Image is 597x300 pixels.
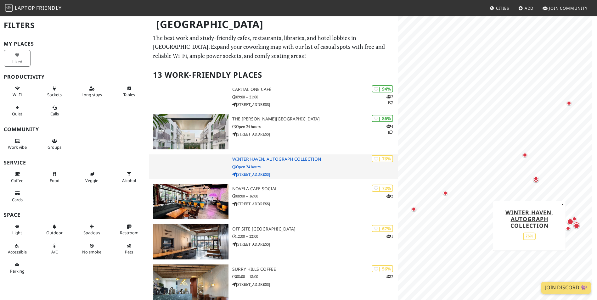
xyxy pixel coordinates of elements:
button: Outdoor [41,221,68,238]
img: LaptopFriendly [5,4,13,12]
h3: Space [4,212,145,218]
a: Join Community [540,3,590,14]
div: Map marker [532,175,540,182]
h3: Capital One Café [232,87,398,92]
button: Tables [116,83,143,100]
p: [STREET_ADDRESS] [232,241,398,247]
img: Novela Cafe Social [153,184,228,219]
span: Smoke free [82,249,101,255]
span: Veggie [85,178,98,183]
button: Calls [41,103,68,119]
button: A/C [41,241,68,257]
p: [STREET_ADDRESS] [232,201,398,207]
h3: Community [4,126,145,132]
button: Wi-Fi [4,83,31,100]
p: 12:00 – 22:00 [232,233,398,239]
p: [STREET_ADDRESS] [232,281,398,287]
button: Restroom [116,221,143,238]
p: Open 24 hours [232,164,398,170]
p: [STREET_ADDRESS] [232,131,398,137]
button: Close popup [560,201,566,208]
span: Video/audio calls [50,111,59,117]
p: 08:00 – 16:00 [232,193,398,199]
span: Friendly [36,4,61,11]
h3: OFF SITE [GEOGRAPHIC_DATA] [232,226,398,232]
div: | 76% [372,155,393,162]
h3: Service [4,160,145,166]
button: Pets [116,241,143,257]
span: Coffee [11,178,23,183]
div: Map marker [442,189,449,197]
h3: Winter Haven, Autograph Collection [232,157,398,162]
button: Work vibe [4,136,31,153]
a: Novela Cafe Social | 72% 2 Novela Cafe Social 08:00 – 16:00 [STREET_ADDRESS] [149,184,398,219]
h3: Productivity [4,74,145,80]
img: Surry Hills Coffee [153,264,228,300]
p: 08:00 – 18:00 [232,274,398,280]
p: 2 [386,274,393,280]
h2: Filters [4,16,145,35]
span: Credit cards [12,197,23,203]
span: Air conditioned [51,249,58,255]
span: Outdoor area [46,230,63,236]
h1: [GEOGRAPHIC_DATA] [151,16,397,33]
span: Cities [496,5,509,11]
button: Alcohol [116,169,143,186]
span: Accessible [8,249,27,255]
p: 09:00 – 21:00 [232,94,398,100]
p: 1 [386,233,393,239]
span: Natural light [12,230,22,236]
p: 2 [386,193,393,199]
h3: Novela Cafe Social [232,186,398,192]
button: Quiet [4,103,31,119]
span: Quiet [12,111,22,117]
img: The Betsy Hotel [153,114,228,149]
img: OFF SITE Nano Brewery [153,224,228,259]
div: 76% [523,233,536,240]
button: Parking [4,260,31,276]
button: Veggie [78,169,105,186]
button: Sockets [41,83,68,100]
div: | 56% [372,265,393,272]
a: Cities [487,3,512,14]
button: Cards [4,188,31,205]
h3: Surry Hills Coffee [232,267,398,272]
span: Restroom [120,230,138,236]
span: People working [8,144,27,150]
div: | 67% [372,225,393,232]
div: Map marker [410,205,418,213]
span: Stable Wi-Fi [13,92,22,97]
div: Map marker [566,217,575,226]
div: Map marker [572,222,581,230]
a: | 94% 21 Capital One Café 09:00 – 21:00 [STREET_ADDRESS] [149,85,398,109]
p: 2 1 [386,94,393,106]
a: Add [516,3,536,14]
p: The best work and study-friendly cafes, restaurants, libraries, and hotel lobbies in [GEOGRAPHIC_... [153,33,394,60]
span: Pet friendly [125,249,133,255]
div: Map marker [572,220,581,229]
span: Parking [10,268,25,274]
button: No smoke [78,241,105,257]
span: Laptop [15,4,35,11]
span: Add [525,5,534,11]
p: Open 24 hours [232,124,398,130]
div: | 94% [372,85,393,92]
a: OFF SITE Nano Brewery | 67% 1 OFF SITE [GEOGRAPHIC_DATA] 12:00 – 22:00 [STREET_ADDRESS] [149,224,398,259]
p: [STREET_ADDRESS] [232,171,398,177]
span: Alcohol [122,178,136,183]
span: Spacious [83,230,100,236]
div: | 72% [372,185,393,192]
p: 4 1 [386,123,393,135]
h3: The [PERSON_NAME][GEOGRAPHIC_DATA] [232,116,398,122]
button: Groups [41,136,68,153]
div: Map marker [571,215,578,223]
h2: 13 Work-Friendly Places [153,65,394,85]
button: Light [4,221,31,238]
div: Map marker [565,99,573,107]
h3: My Places [4,41,145,47]
span: Long stays [82,92,102,97]
span: Power sockets [47,92,62,97]
div: Map marker [521,151,529,159]
span: Work-friendly tables [123,92,135,97]
a: Surry Hills Coffee | 56% 2 Surry Hills Coffee 08:00 – 18:00 [STREET_ADDRESS] [149,264,398,300]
